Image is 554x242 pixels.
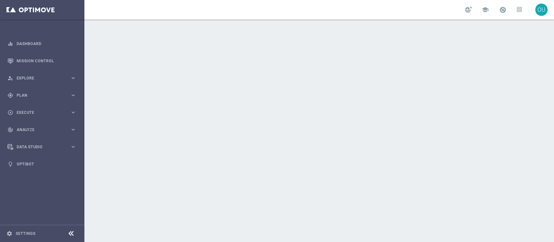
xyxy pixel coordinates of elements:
[17,145,70,149] span: Data Studio
[7,58,77,64] button: Mission Control
[70,127,76,133] i: keyboard_arrow_right
[7,75,70,81] div: Explore
[7,75,13,81] i: person_search
[535,4,548,16] div: OU
[7,41,77,46] button: equalizer Dashboard
[7,41,13,47] i: equalizer
[70,92,76,98] i: keyboard_arrow_right
[482,6,489,13] span: school
[7,92,13,98] i: gps_fixed
[7,92,70,98] div: Plan
[17,76,70,80] span: Explore
[7,35,76,52] div: Dashboard
[7,162,77,167] button: lightbulb Optibot
[7,110,77,115] button: play_circle_outline Execute keyboard_arrow_right
[7,110,13,115] i: play_circle_outline
[7,76,77,81] button: person_search Explore keyboard_arrow_right
[70,144,76,150] i: keyboard_arrow_right
[7,144,70,150] div: Data Studio
[70,109,76,115] i: keyboard_arrow_right
[7,144,77,150] button: Data Studio keyboard_arrow_right
[17,93,70,97] span: Plan
[7,161,13,167] i: lightbulb
[7,127,70,133] div: Analyze
[7,52,76,69] div: Mission Control
[17,128,70,132] span: Analyze
[17,35,76,52] a: Dashboard
[7,127,13,133] i: track_changes
[17,155,76,173] a: Optibot
[16,232,35,236] a: Settings
[7,93,77,98] button: gps_fixed Plan keyboard_arrow_right
[17,52,76,69] a: Mission Control
[6,231,12,236] i: settings
[7,110,70,115] div: Execute
[7,155,76,173] div: Optibot
[7,127,77,132] button: track_changes Analyze keyboard_arrow_right
[70,75,76,81] i: keyboard_arrow_right
[17,111,70,115] span: Execute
